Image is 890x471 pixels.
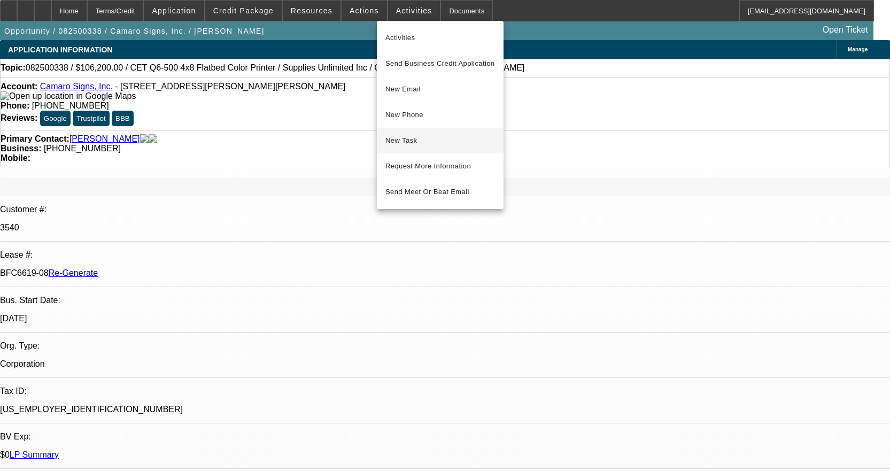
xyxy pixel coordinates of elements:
[385,160,495,173] span: Request More Information
[385,32,495,44] span: Activities
[385,57,495,70] span: Send Business Credit Application
[385,109,495,121] span: New Phone
[385,134,495,147] span: New Task
[385,186,495,198] span: Send Meet Or Beat Email
[385,83,495,96] span: New Email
